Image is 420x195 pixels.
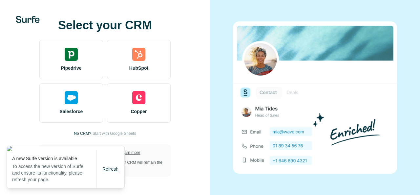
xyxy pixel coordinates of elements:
p: No CRM? [74,131,91,136]
img: hubspot's logo [132,48,145,61]
img: none image [233,21,397,174]
img: Surfe's logo [16,16,40,23]
h1: Select your CRM [39,19,171,32]
button: Start with Google Sheets [93,131,136,136]
img: pipedrive's logo [65,48,78,61]
span: Copper [131,108,147,115]
img: 551e1592-8364-45e2-a16b-7bab79b797e2 [7,146,124,151]
span: Pipedrive [61,65,81,71]
button: Refresh [98,163,123,175]
img: salesforce's logo [65,91,78,104]
p: A new Surfe version is available [12,155,96,162]
img: copper's logo [132,91,145,104]
p: To access the new version of Surfe and ensure its functionality, please refresh your page. [12,163,96,183]
span: HubSpot [129,65,148,71]
span: Salesforce [60,108,83,115]
span: Refresh [102,166,118,172]
a: Learn more [120,150,140,155]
